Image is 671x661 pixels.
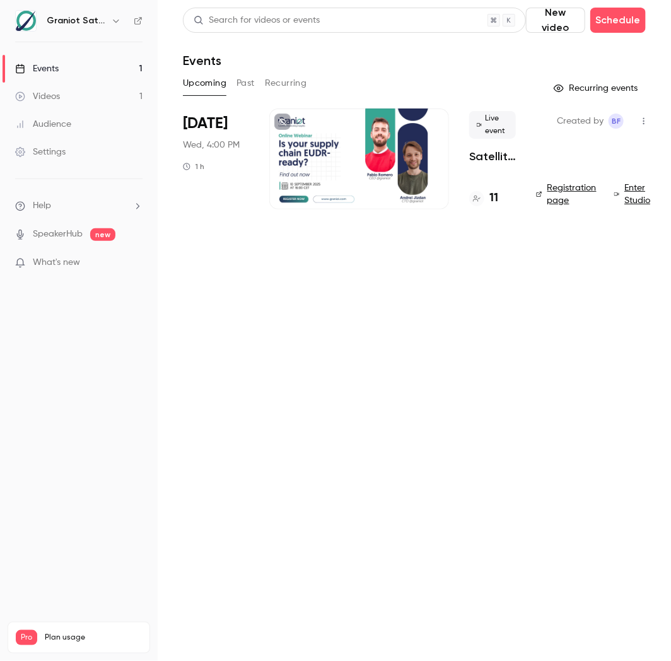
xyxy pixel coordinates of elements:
[609,114,624,129] span: Beliza Falcon
[557,114,604,129] span: Created by
[469,190,498,207] a: 11
[127,257,143,269] iframe: Noticeable Trigger
[15,199,143,213] li: help-dropdown-opener
[590,8,646,33] button: Schedule
[183,161,204,172] div: 1 h
[47,15,106,27] h6: Graniot Satellite Technologies SL
[614,182,654,207] a: Enter Studio
[33,228,83,241] a: SpeakerHub
[183,53,221,68] h1: Events
[194,14,320,27] div: Search for videos or events
[90,228,115,241] span: new
[16,11,36,31] img: Graniot Satellite Technologies SL
[526,8,585,33] button: New video
[15,62,59,75] div: Events
[548,78,646,98] button: Recurring events
[16,630,37,645] span: Pro
[265,73,307,93] button: Recurring
[489,190,498,207] h4: 11
[183,114,228,134] span: [DATE]
[183,108,249,209] div: Sep 10 Wed, 4:00 PM (Europe/Paris)
[33,256,80,269] span: What's new
[469,111,516,139] span: Live event
[183,139,240,151] span: Wed, 4:00 PM
[15,118,71,131] div: Audience
[183,73,226,93] button: Upcoming
[236,73,255,93] button: Past
[15,146,66,158] div: Settings
[33,199,51,213] span: Help
[45,633,142,643] span: Plan usage
[612,114,621,129] span: BF
[536,182,599,207] a: Registration page
[469,149,516,164] a: Satellite Monitoring API for Deforestation Verification – EUDR Supply Chains
[15,90,60,103] div: Videos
